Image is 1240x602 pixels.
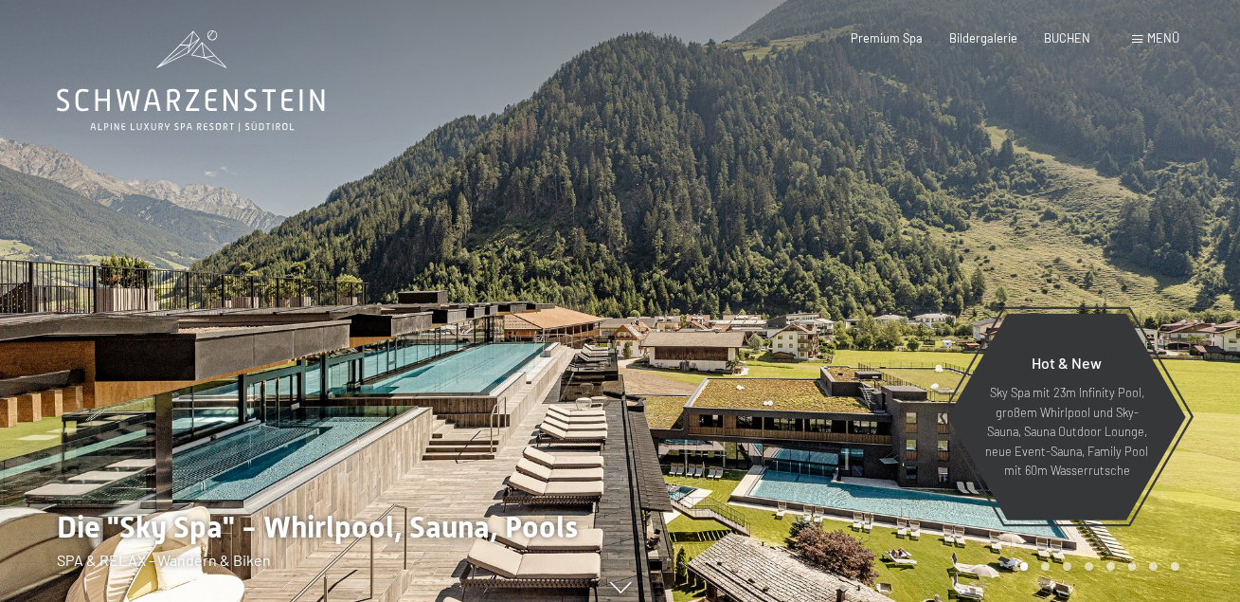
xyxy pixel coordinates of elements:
div: Carousel Pagination [1014,562,1179,571]
a: Hot & New Sky Spa mit 23m Infinity Pool, großem Whirlpool und Sky-Sauna, Sauna Outdoor Lounge, ne... [946,313,1187,521]
span: Hot & New [1032,354,1102,372]
div: Carousel Page 3 [1063,562,1071,571]
a: Bildergalerie [949,30,1017,46]
span: Menü [1147,30,1179,46]
div: Carousel Page 5 [1106,562,1115,571]
div: Carousel Page 4 [1085,562,1093,571]
div: Carousel Page 8 [1171,562,1179,571]
a: Premium Spa [851,30,923,46]
div: Carousel Page 1 (Current Slide) [1020,562,1029,571]
div: Carousel Page 6 [1128,562,1137,571]
a: BUCHEN [1044,30,1090,46]
div: Carousel Page 7 [1149,562,1158,571]
div: Carousel Page 2 [1041,562,1050,571]
p: Sky Spa mit 23m Infinity Pool, großem Whirlpool und Sky-Sauna, Sauna Outdoor Lounge, neue Event-S... [984,383,1149,480]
